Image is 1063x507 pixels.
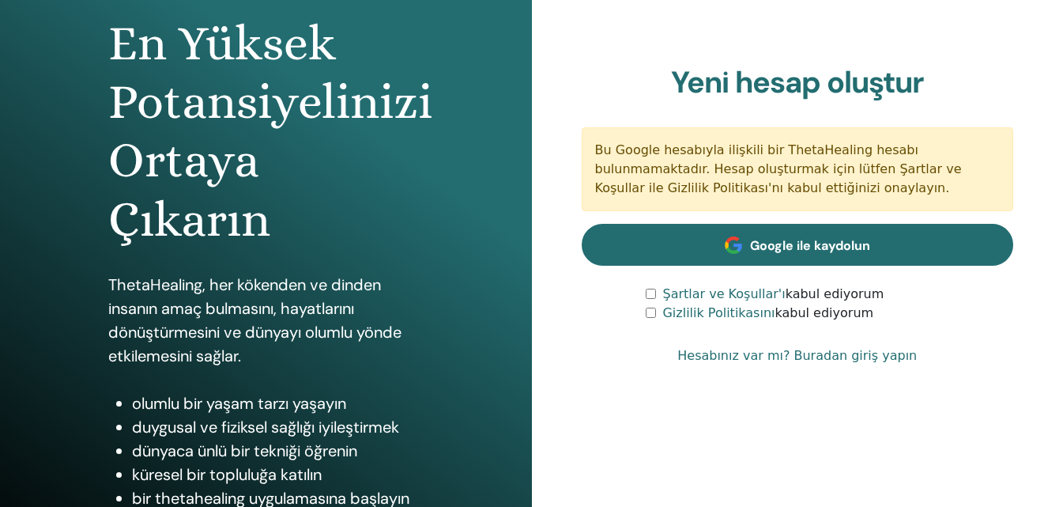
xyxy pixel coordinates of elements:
a: Hesabınız var mı? Buradan giriş yapın [677,346,917,365]
a: Şartlar ve Koşullar'ı [662,286,785,301]
font: dünyaca ünlü bir tekniği öğrenin [132,441,357,461]
font: Hesabınız var mı? Buradan giriş yapın [677,348,917,363]
a: Google ile kaydolun [582,224,1014,266]
font: kabul ediyorum [775,305,873,320]
font: küresel bir topluluğa katılın [132,464,322,485]
a: Gizlilik Politikasını [662,305,775,320]
font: Google ile kaydolun [750,237,870,254]
font: Yeni hesap oluştur [671,62,924,102]
font: duygusal ve fiziksel sağlığı iyileştirmek [132,417,399,437]
font: olumlu bir yaşam tarzı yaşayın [132,393,346,414]
font: kabul ediyorum [786,286,884,301]
font: En Yüksek Potansiyelinizi Ortaya Çıkarın [108,15,432,248]
font: Bu Google hesabıyla ilişkili bir ThetaHealing hesabı bulunmamaktadır. Hesap oluşturmak için lütfe... [595,142,962,195]
font: ThetaHealing, her kökenden ve dinden insanın amaç bulmasını, hayatlarını dönüştürmesini ve dünyay... [108,274,401,366]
